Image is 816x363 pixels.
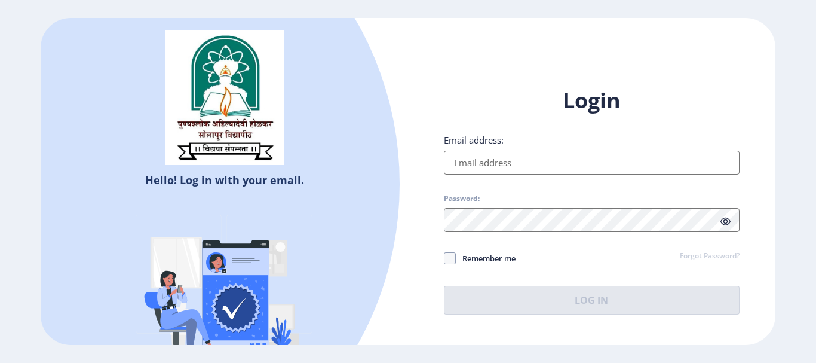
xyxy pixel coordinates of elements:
[444,286,740,315] button: Log In
[456,251,516,266] span: Remember me
[444,194,480,203] label: Password:
[444,134,504,146] label: Email address:
[444,151,740,175] input: Email address
[165,30,284,165] img: sulogo.png
[444,86,740,115] h1: Login
[680,251,740,262] a: Forgot Password?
